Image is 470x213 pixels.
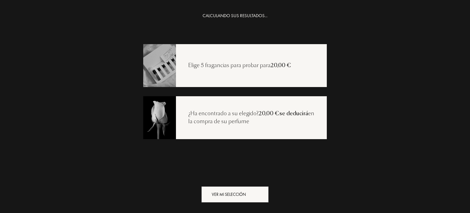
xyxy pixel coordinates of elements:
img: recoload3.png [143,95,176,139]
span: 20,00 €se deducirá [259,110,308,117]
div: CALCULANDO SUS RESULTADOS... [203,12,267,19]
div: Elige 5 fragancias para probar para [176,62,304,70]
div: ¿Ha encontrado a su elegido? en la compra de su perfume [176,110,327,125]
div: Ver mi selección [201,186,269,203]
img: recoload1.png [143,43,176,87]
span: 20,00 € [270,62,291,69]
div: animation [254,188,266,200]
